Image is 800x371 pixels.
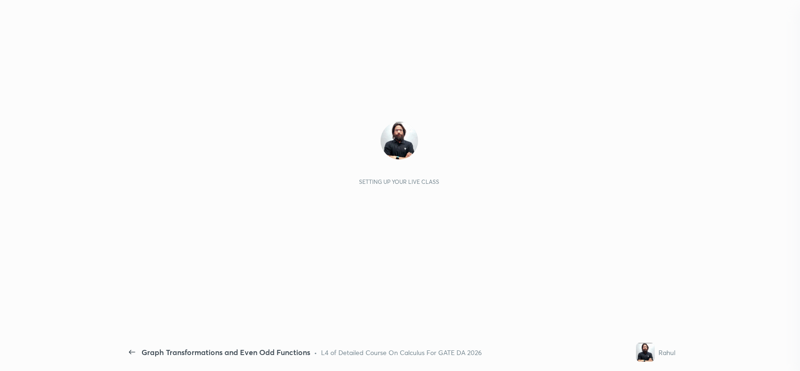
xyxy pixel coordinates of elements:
div: • [314,348,317,357]
div: L4 of Detailed Course On Calculus For GATE DA 2026 [321,348,482,357]
div: Setting up your live class [359,178,439,185]
img: e00dc300a4f7444a955e410797683dbd.jpg [381,122,418,159]
div: Graph Transformations and Even Odd Functions [142,347,310,358]
img: e00dc300a4f7444a955e410797683dbd.jpg [636,343,655,362]
div: Rahul [658,348,675,357]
